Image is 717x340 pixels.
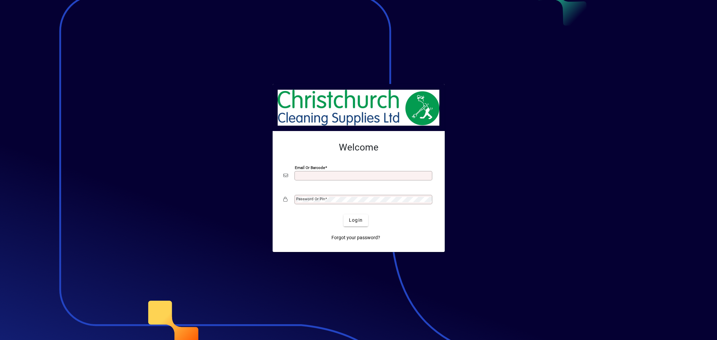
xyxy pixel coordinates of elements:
span: Login [349,217,363,224]
mat-label: Email or Barcode [295,165,325,170]
mat-label: Password or Pin [296,197,325,201]
h2: Welcome [283,142,434,153]
span: Forgot your password? [331,234,380,241]
button: Login [344,214,368,226]
a: Forgot your password? [329,232,383,244]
